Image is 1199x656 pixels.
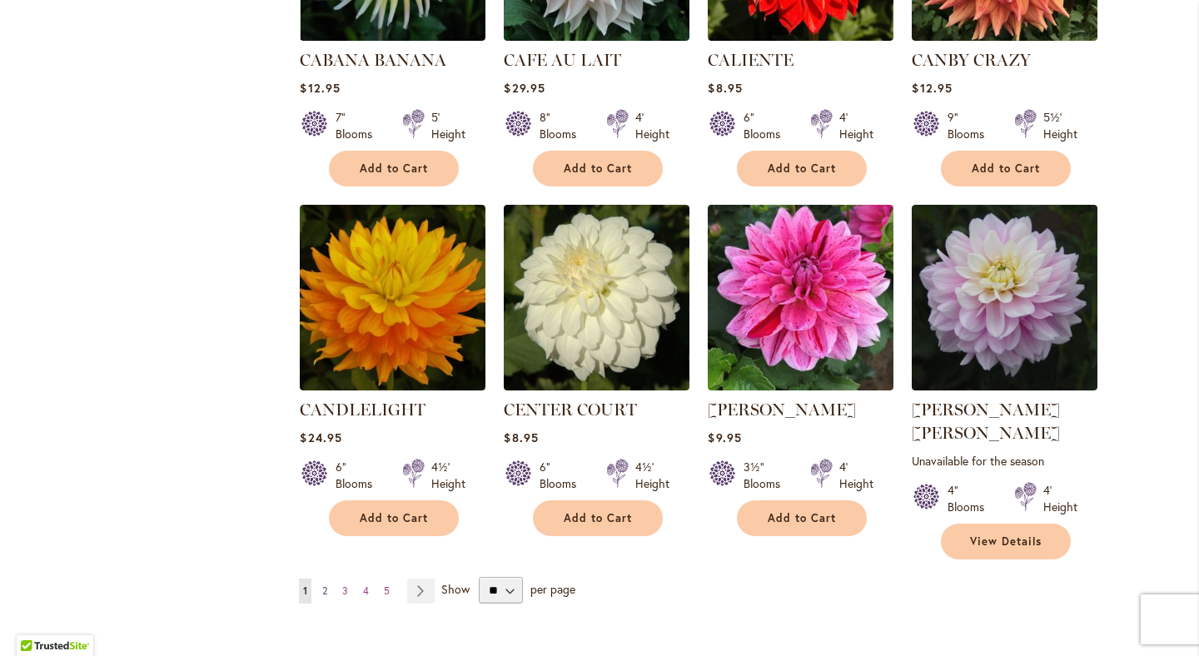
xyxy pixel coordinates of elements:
a: [PERSON_NAME] [PERSON_NAME] [912,400,1060,443]
span: $12.95 [300,80,340,96]
span: Add to Cart [768,511,836,525]
button: Add to Cart [533,151,663,186]
span: $24.95 [300,430,341,445]
span: Add to Cart [564,511,632,525]
a: CABANA BANANA [300,28,485,44]
div: 6" Blooms [744,109,790,142]
span: 5 [384,584,390,597]
div: 4' Height [839,109,873,142]
div: 4' Height [839,459,873,492]
span: $12.95 [912,80,952,96]
a: Café Au Lait [504,28,689,44]
span: View Details [970,534,1042,549]
span: per page [530,581,575,597]
button: Add to Cart [737,500,867,536]
div: 4' Height [635,109,669,142]
a: CANBY CRAZY [912,50,1031,70]
a: View Details [941,524,1071,559]
iframe: Launch Accessibility Center [12,597,59,644]
div: 9" Blooms [948,109,994,142]
button: Add to Cart [941,151,1071,186]
span: Add to Cart [564,162,632,176]
span: $29.95 [504,80,545,96]
a: CALIENTE [708,28,893,44]
a: CHA CHING [708,378,893,394]
span: 2 [322,584,327,597]
span: Add to Cart [360,511,428,525]
div: 3½" Blooms [744,459,790,492]
a: Canby Crazy [912,28,1097,44]
div: 6" Blooms [336,459,382,492]
a: 5 [380,579,394,604]
a: [PERSON_NAME] [708,400,856,420]
div: 5' Height [431,109,465,142]
div: 4" Blooms [948,482,994,515]
span: 3 [342,584,348,597]
div: 5½' Height [1043,109,1077,142]
span: Add to Cart [768,162,836,176]
a: CANDLELIGHT [300,378,485,394]
a: CAFE AU LAIT [504,50,621,70]
span: $9.95 [708,430,741,445]
button: Add to Cart [737,151,867,186]
div: 6" Blooms [540,459,586,492]
div: 4½' Height [635,459,669,492]
img: CENTER COURT [504,205,689,390]
span: $8.95 [504,430,538,445]
a: CENTER COURT [504,400,637,420]
span: $8.95 [708,80,742,96]
span: 1 [303,584,307,597]
img: Charlotte Mae [912,205,1097,390]
span: 4 [363,584,369,597]
button: Add to Cart [533,500,663,536]
span: Show [441,581,470,597]
button: Add to Cart [329,500,459,536]
div: 7" Blooms [336,109,382,142]
a: 3 [338,579,352,604]
span: Add to Cart [360,162,428,176]
img: CHA CHING [708,205,893,390]
a: Charlotte Mae [912,378,1097,394]
div: 4½' Height [431,459,465,492]
p: Unavailable for the season [912,453,1097,469]
div: 4' Height [1043,482,1077,515]
a: CANDLELIGHT [300,400,425,420]
span: Add to Cart [972,162,1040,176]
div: 8" Blooms [540,109,586,142]
a: 2 [318,579,331,604]
a: 4 [359,579,373,604]
img: CANDLELIGHT [300,205,485,390]
a: CENTER COURT [504,378,689,394]
a: CALIENTE [708,50,794,70]
a: CABANA BANANA [300,50,446,70]
button: Add to Cart [329,151,459,186]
